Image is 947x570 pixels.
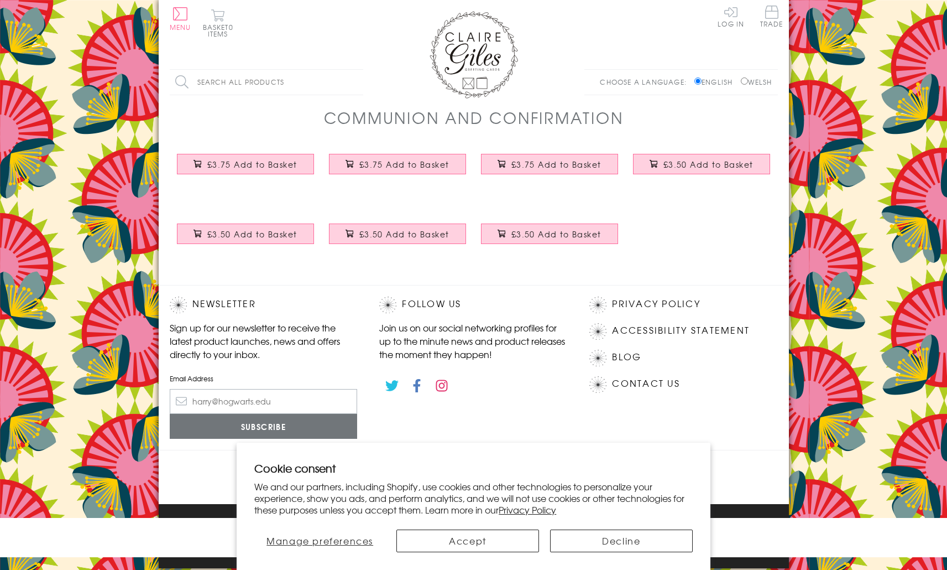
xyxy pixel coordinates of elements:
[254,460,693,476] h2: Cookie consent
[208,22,233,39] span: 0 items
[379,297,567,313] h2: Follow Us
[254,481,693,515] p: We and our partners, including Shopify, use cookies and other technologies to personalize your ex...
[266,534,373,547] span: Manage preferences
[359,159,449,170] span: £3.75 Add to Basket
[170,414,358,439] input: Subscribe
[694,77,738,87] label: English
[760,6,783,27] span: Trade
[626,146,778,193] a: Confirmation Congratulations Card, Blue Dove, Embellished with a padded star £3.50 Add to Basket
[177,224,314,244] button: £3.50 Add to Basket
[352,70,363,95] input: Search
[474,146,626,193] a: Religious Occassions Card, Beads, First Holy Communion, Embellished with pompoms £3.75 Add to Basket
[324,106,624,129] h1: Communion and Confirmation
[612,323,750,338] a: Accessibility Statement
[511,159,601,170] span: £3.75 Add to Basket
[170,146,322,193] a: First Holy Communion Card, Blue Flowers, Embellished with pompoms £3.75 Add to Basket
[481,154,618,174] button: £3.75 Add to Basket
[430,11,518,99] img: Claire Giles Greetings Cards
[499,503,556,516] a: Privacy Policy
[379,321,567,361] p: Join us on our social networking profiles for up to the minute news and product releases the mome...
[741,77,748,85] input: Welsh
[207,159,297,170] span: £3.75 Add to Basket
[170,70,363,95] input: Search all products
[612,350,641,365] a: Blog
[322,146,474,193] a: First Holy Communion Card, Pink Flowers, Embellished with pompoms £3.75 Add to Basket
[663,159,754,170] span: £3.50 Add to Basket
[760,6,783,29] a: Trade
[170,22,191,32] span: Menu
[170,215,322,263] a: Confirmation Congratulations Card, Pink Dove, Embellished with a padded star £3.50 Add to Basket
[203,9,233,37] button: Basket0 items
[474,215,626,263] a: First Holy Communion Card, Pink Cross, embellished with a fabric butterfly £3.50 Add to Basket
[612,297,700,312] a: Privacy Policy
[718,6,744,27] a: Log In
[396,530,539,552] button: Accept
[550,530,693,552] button: Decline
[170,321,358,361] p: Sign up for our newsletter to receive the latest product launches, news and offers directly to yo...
[600,77,692,87] p: Choose a language:
[207,229,297,240] span: £3.50 Add to Basket
[322,215,474,263] a: First Holy Communion Card, Blue Cross, Embellished with a shiny padded star £3.50 Add to Basket
[694,77,702,85] input: English
[329,224,466,244] button: £3.50 Add to Basket
[170,389,358,414] input: harry@hogwarts.edu
[170,297,358,313] h2: Newsletter
[329,154,466,174] button: £3.75 Add to Basket
[177,154,314,174] button: £3.75 Add to Basket
[170,374,358,384] label: Email Address
[612,376,679,391] a: Contact Us
[170,7,191,30] button: Menu
[511,229,601,240] span: £3.50 Add to Basket
[254,530,385,552] button: Manage preferences
[359,229,449,240] span: £3.50 Add to Basket
[741,77,772,87] label: Welsh
[481,224,618,244] button: £3.50 Add to Basket
[633,154,770,174] button: £3.50 Add to Basket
